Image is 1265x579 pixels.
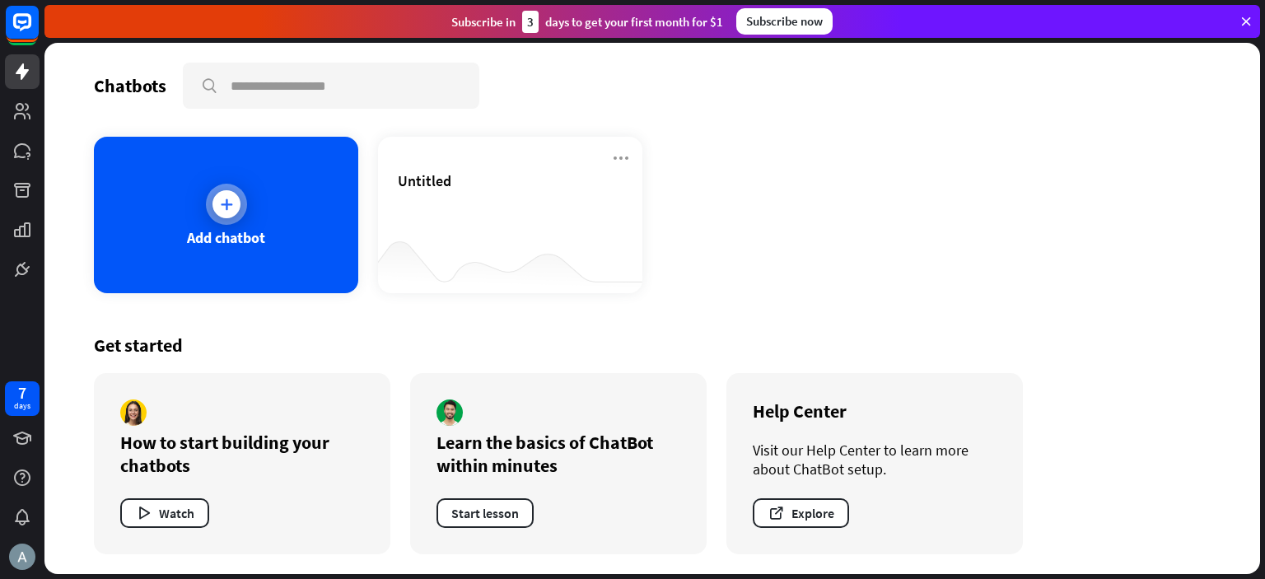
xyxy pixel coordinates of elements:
[436,431,680,477] div: Learn the basics of ChatBot within minutes
[187,228,265,247] div: Add chatbot
[736,8,833,35] div: Subscribe now
[14,400,30,412] div: days
[13,7,63,56] button: Open LiveChat chat widget
[451,11,723,33] div: Subscribe in days to get your first month for $1
[753,399,997,423] div: Help Center
[753,441,997,479] div: Visit our Help Center to learn more about ChatBot setup.
[436,399,463,426] img: author
[398,171,451,190] span: Untitled
[94,74,166,97] div: Chatbots
[5,381,40,416] a: 7 days
[120,399,147,426] img: author
[18,385,26,400] div: 7
[753,498,849,528] button: Explore
[120,431,364,477] div: How to start building your chatbots
[94,334,1211,357] div: Get started
[522,11,539,33] div: 3
[436,498,534,528] button: Start lesson
[120,498,209,528] button: Watch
